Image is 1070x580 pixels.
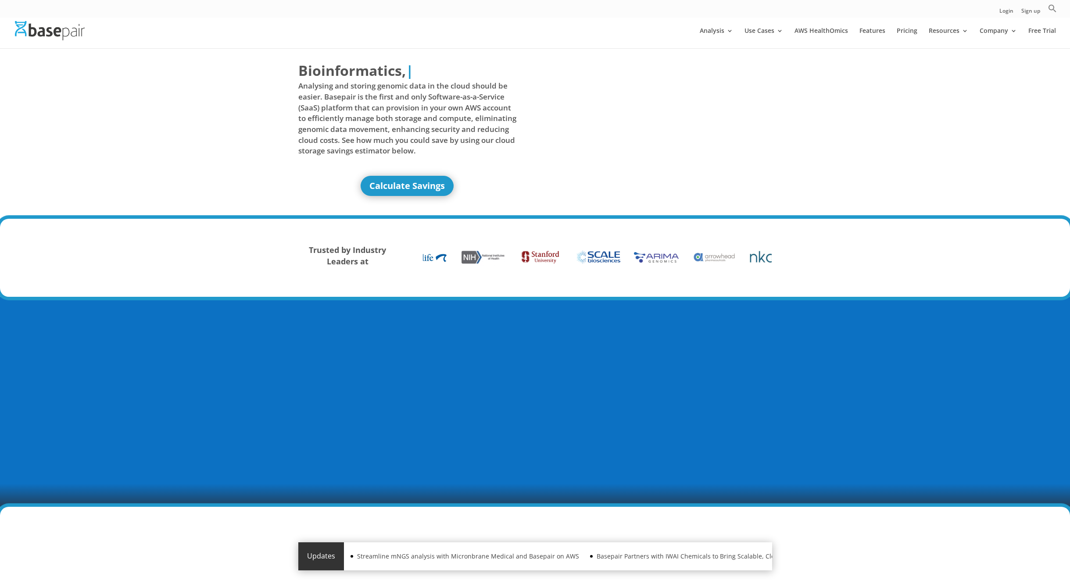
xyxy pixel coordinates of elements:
span: | [406,61,414,80]
img: Basepair [15,21,85,40]
a: Use Cases [744,28,783,48]
span: Analysing and storing genomic data in the cloud should be easier. Basepair is the first and only ... [298,81,517,156]
a: Resources [929,28,968,48]
a: AWS HealthOmics [794,28,848,48]
a: Search Icon Link [1048,4,1057,18]
a: Pricing [897,28,917,48]
a: Features [859,28,885,48]
iframe: Basepair - NGS Analysis Simplified [542,60,760,183]
svg: Search [1048,4,1057,13]
span: Bioinformatics, [298,60,406,81]
div: Updates [298,542,344,570]
a: Company [980,28,1017,48]
a: Analysis [700,28,733,48]
a: Sign up [1021,8,1040,18]
a: Calculate Savings [361,176,454,196]
a: Free Trial [1028,28,1056,48]
strong: Trusted by Industry Leaders at [309,245,386,267]
a: Login [999,8,1013,18]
